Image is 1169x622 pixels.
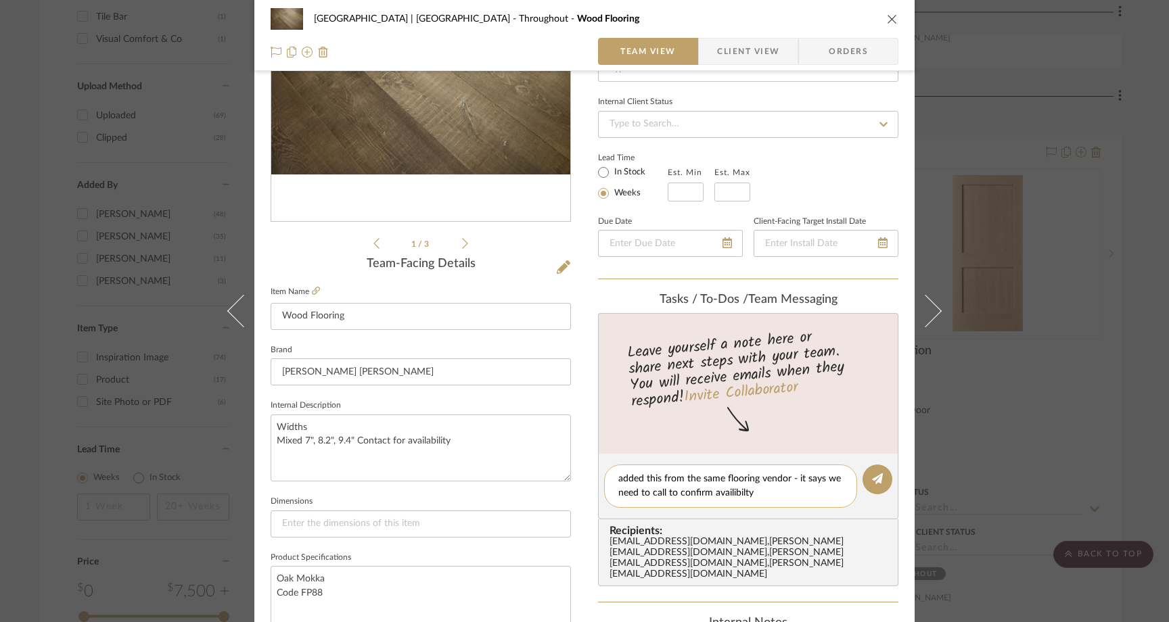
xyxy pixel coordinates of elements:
div: team Messaging [598,293,898,308]
img: Remove from project [318,47,329,57]
span: Throughout [519,14,577,24]
span: Team View [620,38,676,65]
label: Brand [271,347,292,354]
label: Internal Description [271,402,341,409]
span: Orders [814,38,883,65]
div: Leave yourself a note here or share next steps with your team. You will receive emails when they ... [597,322,900,413]
span: / [418,240,424,248]
span: Client View [717,38,779,65]
label: In Stock [612,166,645,178]
label: Client-Facing Target Install Date [754,218,866,225]
button: close [886,13,898,25]
label: Lead Time [598,151,668,164]
span: Recipients: [610,525,892,537]
input: Enter Install Date [754,230,898,257]
label: Dimensions [271,498,313,505]
label: Due Date [598,218,632,225]
input: Enter the dimensions of this item [271,510,571,537]
img: ef4387a4-4428-4d8b-8a36-488d3658cda6_48x40.jpg [271,5,303,32]
div: [EMAIL_ADDRESS][DOMAIN_NAME] , [PERSON_NAME][EMAIL_ADDRESS][DOMAIN_NAME] , [PERSON_NAME][EMAIL_AD... [610,537,892,580]
a: Invite Collaborator [683,376,799,410]
div: Team-Facing Details [271,257,571,272]
span: Wood Flooring [577,14,639,24]
span: [GEOGRAPHIC_DATA] | [GEOGRAPHIC_DATA] [314,14,519,24]
input: Enter Due Date [598,230,743,257]
input: Enter Item Name [271,303,571,330]
input: Type to Search… [598,111,898,138]
mat-radio-group: Select item type [598,164,668,201]
span: Tasks / To-Dos / [660,293,748,306]
div: Internal Client Status [598,99,672,105]
label: Weeks [612,187,641,199]
span: 3 [424,240,431,248]
input: Enter Brand [271,358,571,385]
label: Est. Min [668,168,702,177]
label: Item Name [271,286,320,297]
label: Product Specifications [271,554,351,561]
label: Est. Max [714,168,750,177]
span: 1 [411,240,418,248]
